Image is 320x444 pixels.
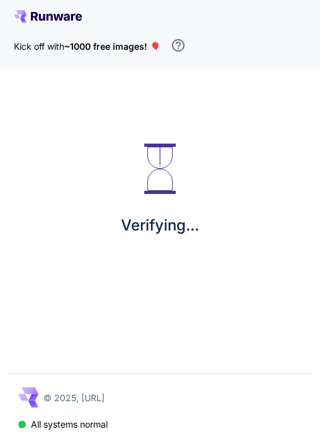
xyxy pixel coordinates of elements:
span: ~1000 free images! 🎈 [64,41,161,52]
p: All systems normal [31,418,108,431]
span: Kick off with [14,41,64,52]
p: © 2025, [URL] [43,391,105,404]
button: In order to qualify for free credit, you need to sign up with a business email address and click ... [166,33,191,58]
p: Verifying... [121,214,199,237]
